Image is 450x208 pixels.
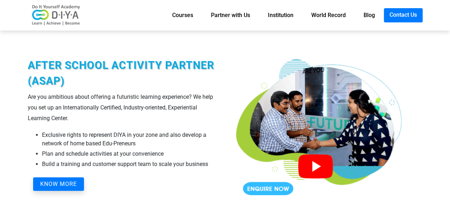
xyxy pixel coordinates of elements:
[28,58,220,89] div: After School Activity Partner (ASAP)
[259,8,302,22] a: Institution
[163,8,202,22] a: Courses
[28,5,85,26] img: logo-v2.png
[355,8,384,22] a: Blog
[202,8,259,22] a: Partner with Us
[384,8,423,22] a: Contact Us
[33,177,84,191] button: KNOW MORE
[42,160,220,169] li: Build a training and customer support team to scale your business
[302,8,355,22] a: World Record
[42,131,220,148] li: Exclusive rights to represent DIYA in your zone and also develop a network of home based Edu-Pren...
[42,150,220,158] li: Plan and schedule activities at your convenience
[28,92,220,124] div: Are you ambitious about offering a futuristic learning experience? We help you set up an Internat...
